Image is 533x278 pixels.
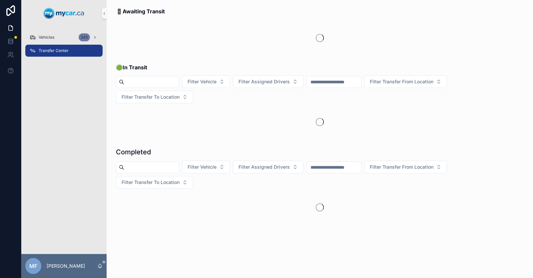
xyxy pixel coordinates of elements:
[188,164,217,170] span: Filter Vehicle
[29,262,37,270] span: MF
[188,78,217,85] span: Filter Vehicle
[364,75,447,88] button: Select Button
[123,8,165,15] strong: Awaiting Transit
[182,161,230,173] button: Select Button
[182,75,230,88] button: Select Button
[39,48,69,53] span: Transfer Center
[364,161,447,173] button: Select Button
[233,161,303,173] button: Select Button
[116,7,195,15] p: 🚦
[116,176,193,189] button: Select Button
[239,164,290,170] span: Filter Assigned Drivers
[21,27,107,65] div: scrollable content
[370,164,433,170] span: Filter Transfer From Location
[116,147,151,157] h1: Completed
[122,94,180,100] span: Filter Transfer To Location
[239,78,290,85] span: Filter Assigned Drivers
[79,33,90,41] div: 345
[123,64,147,71] strong: In Transit
[370,78,433,85] span: Filter Transfer From Location
[25,45,103,57] a: Transfer Center
[122,179,180,186] span: Filter Transfer To Location
[44,8,84,19] img: App logo
[233,75,303,88] button: Select Button
[25,31,103,43] a: Vehicles345
[116,63,147,71] span: 🟢
[116,91,193,103] button: Select Button
[47,263,85,269] p: [PERSON_NAME]
[39,35,54,40] span: Vehicles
